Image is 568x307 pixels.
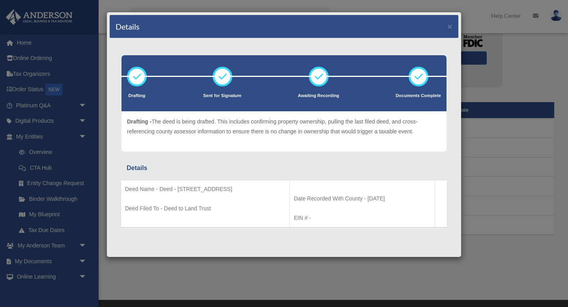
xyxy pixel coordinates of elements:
p: The deed is being drafted. This includes confirming property ownership, pulling the last filed de... [127,117,441,136]
div: Details [127,163,441,174]
p: Date Recorded With County - [DATE] [294,194,431,204]
span: Drafting - [127,118,151,125]
p: Deed Filed To - Deed to Land Trust [125,204,286,213]
p: Documents Complete [396,92,441,100]
button: × [447,22,452,30]
p: Sent for Signature [203,92,241,100]
h4: Details [116,21,140,32]
p: Drafting [127,92,147,100]
p: Awaiting Recording [298,92,339,100]
p: EIN # - [294,213,431,223]
p: Deed Name - Deed - [STREET_ADDRESS] [125,184,286,194]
